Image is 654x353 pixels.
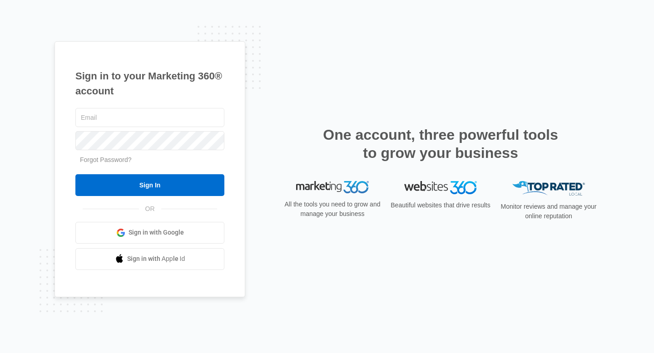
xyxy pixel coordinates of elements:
[512,181,585,196] img: Top Rated Local
[498,202,599,221] p: Monitor reviews and manage your online reputation
[75,222,224,244] a: Sign in with Google
[282,200,383,219] p: All the tools you need to grow and manage your business
[75,174,224,196] input: Sign In
[127,254,185,264] span: Sign in with Apple Id
[75,108,224,127] input: Email
[139,204,161,214] span: OR
[320,126,561,162] h2: One account, three powerful tools to grow your business
[75,69,224,98] h1: Sign in to your Marketing 360® account
[296,181,369,194] img: Marketing 360
[390,201,491,210] p: Beautiful websites that drive results
[80,156,132,163] a: Forgot Password?
[404,181,477,194] img: Websites 360
[129,228,184,237] span: Sign in with Google
[75,248,224,270] a: Sign in with Apple Id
